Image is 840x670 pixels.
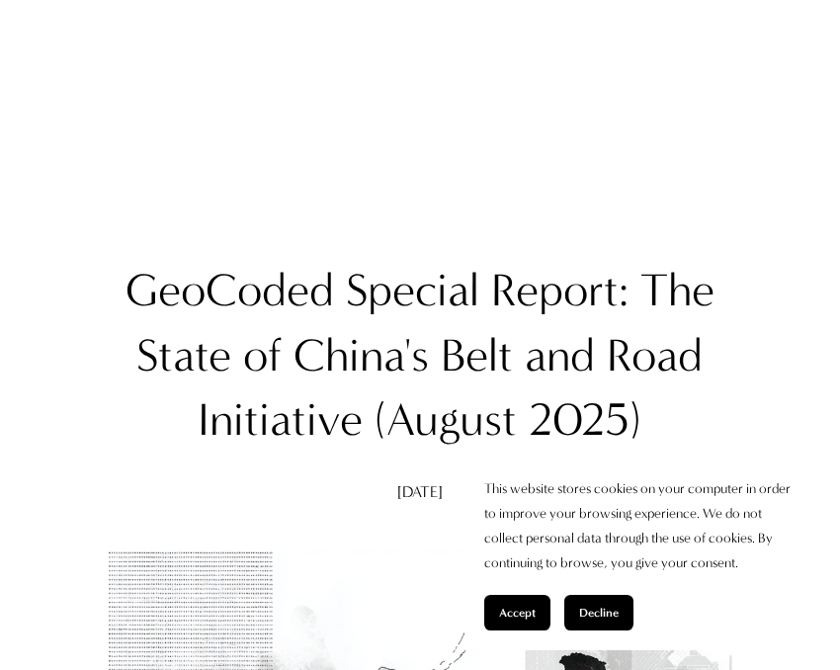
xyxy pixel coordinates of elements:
[198,388,363,453] div: Initiative
[564,595,633,630] button: Decline
[484,476,800,576] p: This website stores cookies on your computer in order to improve your browsing experience. We do ...
[375,388,517,453] div: (August
[346,259,479,323] div: Special
[529,388,641,453] div: 2025)
[525,324,595,388] div: and
[441,324,513,388] div: Belt
[464,457,820,651] section: Cookie banner
[243,324,282,388] div: of
[136,324,231,388] div: State
[484,595,550,630] button: Accept
[607,324,703,388] div: Road
[294,324,429,388] div: China's
[640,259,714,323] div: The
[397,482,444,501] span: [DATE]
[126,259,334,323] div: GeoCoded
[499,606,536,620] span: Accept
[491,259,629,323] div: Report:
[579,606,619,620] span: Decline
